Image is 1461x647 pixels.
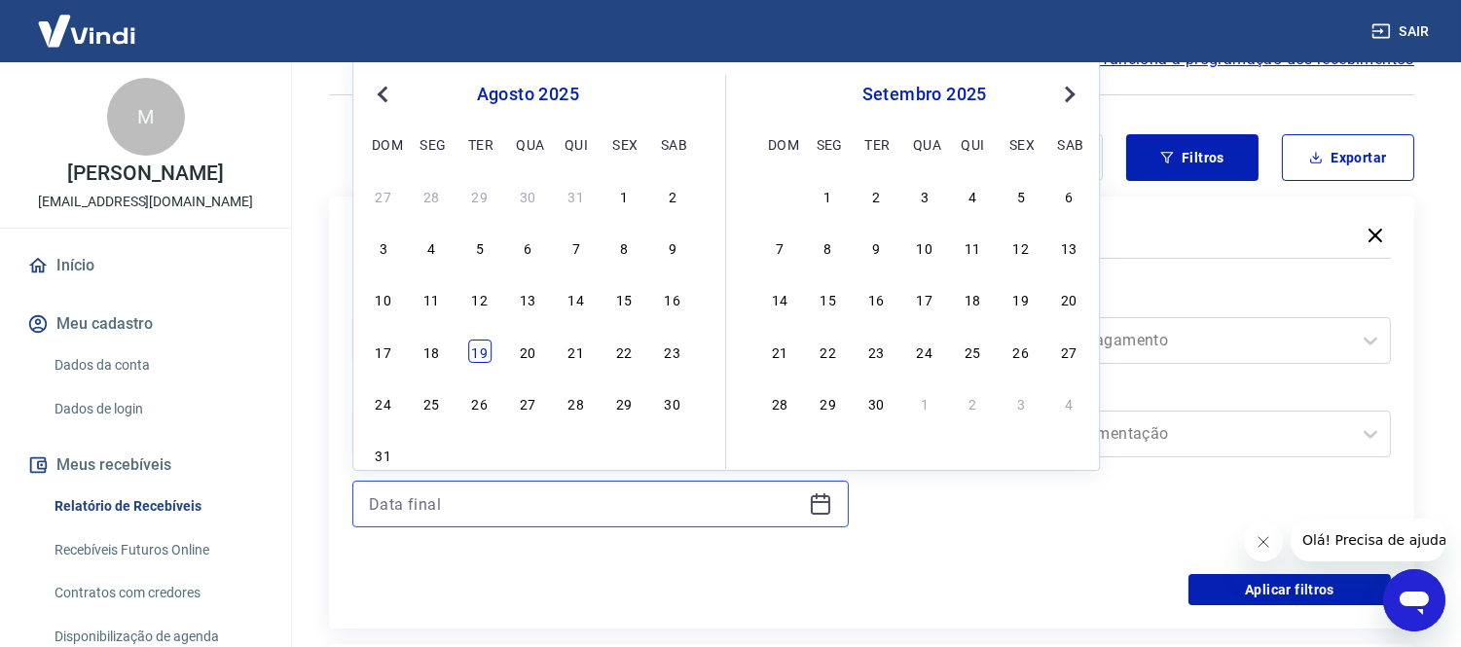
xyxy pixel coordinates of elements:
[565,184,588,207] div: Choose quinta-feira, 31 de julho de 2025
[1244,522,1283,561] iframe: Fechar mensagem
[468,235,492,259] div: Choose terça-feira, 5 de agosto de 2025
[661,235,684,259] div: Choose sábado, 9 de agosto de 2025
[913,340,936,363] div: Choose quarta-feira, 24 de setembro de 2025
[1368,14,1438,50] button: Sair
[765,83,1083,106] div: setembro 2025
[420,235,443,259] div: Choose segunda-feira, 4 de agosto de 2025
[107,78,185,156] div: M
[661,132,684,156] div: sab
[516,340,539,363] div: Choose quarta-feira, 20 de agosto de 2025
[1058,83,1081,106] button: Next Month
[468,287,492,310] div: Choose terça-feira, 12 de agosto de 2025
[420,132,443,156] div: seg
[468,340,492,363] div: Choose terça-feira, 19 de agosto de 2025
[817,287,840,310] div: Choose segunda-feira, 15 de setembro de 2025
[864,184,888,207] div: Choose terça-feira, 2 de setembro de 2025
[913,287,936,310] div: Choose quarta-feira, 17 de setembro de 2025
[372,391,395,414] div: Choose domingo, 24 de agosto de 2025
[565,391,588,414] div: Choose quinta-feira, 28 de agosto de 2025
[516,391,539,414] div: Choose quarta-feira, 27 de agosto de 2025
[369,181,686,469] div: month 2025-08
[23,444,268,486] button: Meus recebíveis
[768,287,791,310] div: Choose domingo, 14 de setembro de 2025
[661,287,684,310] div: Choose sábado, 16 de agosto de 2025
[864,132,888,156] div: ter
[468,443,492,466] div: Choose terça-feira, 2 de setembro de 2025
[612,443,636,466] div: Choose sexta-feira, 5 de setembro de 2025
[47,573,268,613] a: Contratos com credores
[420,287,443,310] div: Choose segunda-feira, 11 de agosto de 2025
[468,391,492,414] div: Choose terça-feira, 26 de agosto de 2025
[913,132,936,156] div: qua
[661,391,684,414] div: Choose sábado, 30 de agosto de 2025
[899,383,1388,407] label: Tipo de Movimentação
[372,443,395,466] div: Choose domingo, 31 de agosto de 2025
[47,530,268,570] a: Recebíveis Futuros Online
[768,184,791,207] div: Choose domingo, 31 de agosto de 2025
[961,132,984,156] div: qui
[864,391,888,414] div: Choose terça-feira, 30 de setembro de 2025
[516,184,539,207] div: Choose quarta-feira, 30 de julho de 2025
[817,391,840,414] div: Choose segunda-feira, 29 de setembro de 2025
[420,391,443,414] div: Choose segunda-feira, 25 de agosto de 2025
[516,443,539,466] div: Choose quarta-feira, 3 de setembro de 2025
[1009,132,1033,156] div: sex
[817,132,840,156] div: seg
[817,184,840,207] div: Choose segunda-feira, 1 de setembro de 2025
[768,235,791,259] div: Choose domingo, 7 de setembro de 2025
[468,184,492,207] div: Choose terça-feira, 29 de julho de 2025
[1009,391,1033,414] div: Choose sexta-feira, 3 de outubro de 2025
[612,235,636,259] div: Choose sexta-feira, 8 de agosto de 2025
[612,391,636,414] div: Choose sexta-feira, 29 de agosto de 2025
[369,83,686,106] div: agosto 2025
[612,132,636,156] div: sex
[612,340,636,363] div: Choose sexta-feira, 22 de agosto de 2025
[817,340,840,363] div: Choose segunda-feira, 22 de setembro de 2025
[23,303,268,345] button: Meu cadastro
[661,340,684,363] div: Choose sábado, 23 de agosto de 2025
[47,345,268,385] a: Dados da conta
[468,132,492,156] div: ter
[1009,340,1033,363] div: Choose sexta-feira, 26 de setembro de 2025
[899,290,1388,313] label: Forma de Pagamento
[864,235,888,259] div: Choose terça-feira, 9 de setembro de 2025
[47,389,268,429] a: Dados de login
[372,340,395,363] div: Choose domingo, 17 de agosto de 2025
[1009,235,1033,259] div: Choose sexta-feira, 12 de setembro de 2025
[1188,574,1391,605] button: Aplicar filtros
[516,287,539,310] div: Choose quarta-feira, 13 de agosto de 2025
[372,132,395,156] div: dom
[961,287,984,310] div: Choose quinta-feira, 18 de setembro de 2025
[768,340,791,363] div: Choose domingo, 21 de setembro de 2025
[372,184,395,207] div: Choose domingo, 27 de julho de 2025
[420,184,443,207] div: Choose segunda-feira, 28 de julho de 2025
[1058,184,1081,207] div: Choose sábado, 6 de setembro de 2025
[371,83,394,106] button: Previous Month
[565,235,588,259] div: Choose quinta-feira, 7 de agosto de 2025
[961,235,984,259] div: Choose quinta-feira, 11 de setembro de 2025
[1291,519,1445,561] iframe: Mensagem da empresa
[864,287,888,310] div: Choose terça-feira, 16 de setembro de 2025
[612,184,636,207] div: Choose sexta-feira, 1 de agosto de 2025
[1058,287,1081,310] div: Choose sábado, 20 de setembro de 2025
[67,163,223,184] p: [PERSON_NAME]
[565,340,588,363] div: Choose quinta-feira, 21 de agosto de 2025
[38,192,253,212] p: [EMAIL_ADDRESS][DOMAIN_NAME]
[1058,340,1081,363] div: Choose sábado, 27 de setembro de 2025
[565,287,588,310] div: Choose quinta-feira, 14 de agosto de 2025
[768,391,791,414] div: Choose domingo, 28 de setembro de 2025
[1058,391,1081,414] div: Choose sábado, 4 de outubro de 2025
[420,340,443,363] div: Choose segunda-feira, 18 de agosto de 2025
[1009,184,1033,207] div: Choose sexta-feira, 5 de setembro de 2025
[961,340,984,363] div: Choose quinta-feira, 25 de setembro de 2025
[23,1,150,60] img: Vindi
[765,181,1083,416] div: month 2025-09
[23,244,268,287] a: Início
[372,287,395,310] div: Choose domingo, 10 de agosto de 2025
[565,443,588,466] div: Choose quinta-feira, 4 de setembro de 2025
[1282,134,1414,181] button: Exportar
[817,235,840,259] div: Choose segunda-feira, 8 de setembro de 2025
[1058,235,1081,259] div: Choose sábado, 13 de setembro de 2025
[961,391,984,414] div: Choose quinta-feira, 2 de outubro de 2025
[612,287,636,310] div: Choose sexta-feira, 15 de agosto de 2025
